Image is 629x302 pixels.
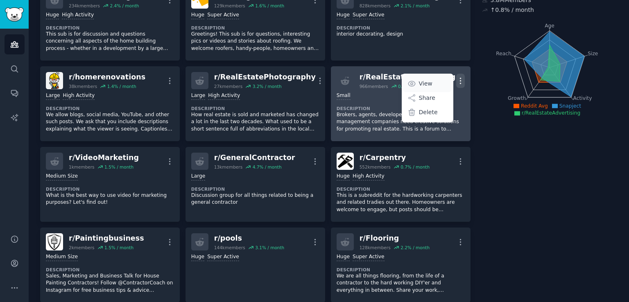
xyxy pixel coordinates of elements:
dt: Description [191,106,319,111]
tspan: Growth [508,95,526,101]
div: 1.6 % / month [255,3,284,9]
a: r/VideoMarketing1kmembers1.5% / monthMedium SizeDescriptionWhat is the best way to use video for ... [40,147,180,222]
div: 1.5 % / month [104,245,133,250]
div: 27k members [214,83,242,89]
a: r/RealEstateAdvertising966members0.9% / monthViewShareDeleteSmallDescriptionBrokers, agents, deve... [331,66,471,141]
img: homerenovations [46,72,63,89]
p: This sub is for discussion and questions concerning all aspects of the home building process - wh... [46,31,174,52]
p: View [419,79,432,88]
div: r/ RealEstatePhotography [214,72,316,82]
span: r/RealEstateAdvertising [522,110,581,116]
div: Super Active [207,253,239,261]
p: We are all things flooring, from the life of a contractor to the hard working DIY'er and everythi... [337,273,465,294]
tspan: Age [545,23,554,29]
div: r/ Paintingbusiness [69,233,144,243]
div: High Activity [208,92,240,100]
div: 828k members [360,3,391,9]
span: Reddit Avg [521,103,548,109]
div: r/ RealEstateAdvertising [360,72,456,82]
tspan: Reach [496,50,511,56]
div: Huge [337,173,350,180]
div: Super Active [207,11,239,19]
p: Delete [419,108,438,117]
div: r/ GeneralContractor [214,153,295,163]
div: 38k members [69,83,97,89]
div: Medium Size [46,173,78,180]
dt: Description [46,267,174,273]
div: Large [191,173,205,180]
p: How real estate is sold and marketed has changed a lot in the last two decades. What used to be a... [191,111,319,133]
div: 3.2 % / month [253,83,282,89]
tspan: Activity [573,95,592,101]
a: homerenovationsr/homerenovations38kmembers1.4% / monthLargeHigh ActivityDescriptionWe allow blogs... [40,66,180,141]
img: Paintingbusiness [46,233,63,250]
div: 4.7 % / month [253,164,282,170]
div: Huge [191,253,204,261]
p: This is a subreddit for the hardworking carpenters and related tradies out there. Homeowners are ... [337,192,465,214]
a: r/GeneralContractor13kmembers4.7% / monthLargeDescriptionDiscussion group for all things related ... [186,147,325,222]
div: 2k members [69,245,95,250]
dt: Description [337,106,465,111]
div: 1k members [69,164,95,170]
p: What is the best way to use video for marketing purposes? Let's find out! [46,192,174,206]
div: r/ Flooring [360,233,430,243]
a: Carpentryr/Carpentry552kmembers0.7% / monthHugeHigh ActivityDescriptionThis is a subreddit for th... [331,147,471,222]
div: High Activity [353,173,385,180]
div: Super Active [353,11,385,19]
span: Snapject [559,103,581,109]
dt: Description [191,25,319,31]
dt: Description [46,25,174,31]
p: Sales, Marketing and Business Talk for House Painting Contractors! Follow @ContractorCoach on Ins... [46,273,174,294]
div: 3.1 % / month [255,245,284,250]
div: Huge [337,253,350,261]
img: Carpentry [337,153,354,170]
p: interior decorating, design [337,31,465,38]
div: 0.7 % / month [400,164,430,170]
div: Huge [191,11,204,19]
div: 2.2 % / month [400,245,430,250]
p: Share [419,94,435,102]
div: Large [191,92,205,100]
dt: Description [46,106,174,111]
div: 0.9 % / month [398,83,427,89]
dt: Description [191,186,319,192]
div: r/ VideoMarketing [69,153,139,163]
a: View [403,75,452,92]
div: r/ homerenovations [69,72,145,82]
div: 128k members [360,245,391,250]
div: r/ pools [214,233,284,243]
div: 1.5 % / month [104,164,133,170]
div: 2.4 % / month [110,3,139,9]
div: Medium Size [46,253,78,261]
a: r/RealEstatePhotography27kmembers3.2% / monthLargeHigh ActivityDescriptionHow real estate is sold... [186,66,325,141]
div: Small [337,92,351,100]
dt: Description [337,186,465,192]
dt: Description [337,267,465,273]
div: 552k members [360,164,391,170]
div: Large [46,92,60,100]
div: Super Active [353,253,385,261]
div: 234k members [69,3,100,9]
dt: Description [46,186,174,192]
div: 966 members [360,83,388,89]
div: 1.4 % / month [107,83,136,89]
div: High Activity [62,11,94,19]
img: GummySearch logo [5,7,24,22]
p: Greetings! This sub is for questions, interesting pics or videos and stories about roofing. We we... [191,31,319,52]
div: High Activity [63,92,95,100]
tspan: Size [588,50,598,56]
div: Huge [46,11,59,19]
div: r/ Carpentry [360,153,430,163]
dt: Description [337,25,465,31]
p: Brokers, agents, developers, property management companies need creative solutions for promoting ... [337,111,465,133]
div: Huge [337,11,350,19]
div: ↑ 0.8 % / month [491,6,534,14]
p: Discussion group for all things related to being a general contractor [191,192,319,206]
div: 13k members [214,164,242,170]
div: 129k members [214,3,245,9]
div: 2.1 % / month [400,3,430,9]
p: We allow blogs, social media, YouTube, and other such posts. We ask that you include descriptions... [46,111,174,133]
div: 144k members [214,245,245,250]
